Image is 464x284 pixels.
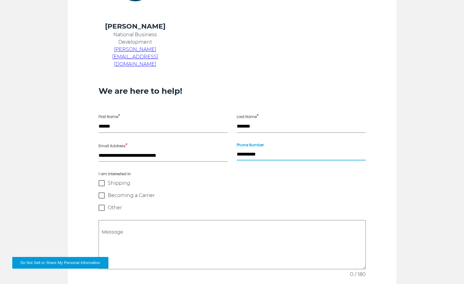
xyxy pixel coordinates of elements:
[99,22,172,31] h4: [PERSON_NAME]
[108,192,155,199] span: Becoming a Carrier
[108,180,130,186] span: Shipping
[99,171,366,177] span: I am interested in
[99,31,172,46] p: National Business Development
[99,180,366,186] label: Shipping
[112,46,158,67] a: [PERSON_NAME][EMAIL_ADDRESS][DOMAIN_NAME]
[12,257,108,269] button: Do Not Sell or Share My Personal Information
[350,271,366,278] span: 0 / 180
[99,86,366,96] h3: We are here to help!
[99,205,366,211] label: Other
[108,205,122,211] span: Other
[99,192,366,199] label: Becoming a Carrier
